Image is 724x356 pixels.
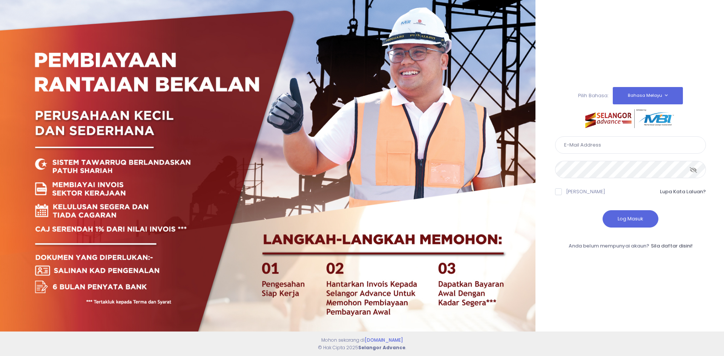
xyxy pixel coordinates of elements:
input: E-Mail Address [555,136,706,154]
strong: Selangor Advance [358,344,405,351]
button: Bahasa Melayu [613,87,683,104]
label: [PERSON_NAME] [566,188,605,196]
span: Pilih Bahasa: [578,92,608,99]
span: Anda belum mempunyai akaun? [569,242,649,249]
a: Sila daftar disini! [651,242,693,249]
img: selangor-advance.png [585,109,676,128]
button: Log Masuk [603,210,658,228]
a: Lupa Kata Laluan? [660,188,706,196]
span: Mohon sekarang di © Hak Cipta 2025 . [318,337,406,351]
a: [DOMAIN_NAME] [365,337,403,343]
